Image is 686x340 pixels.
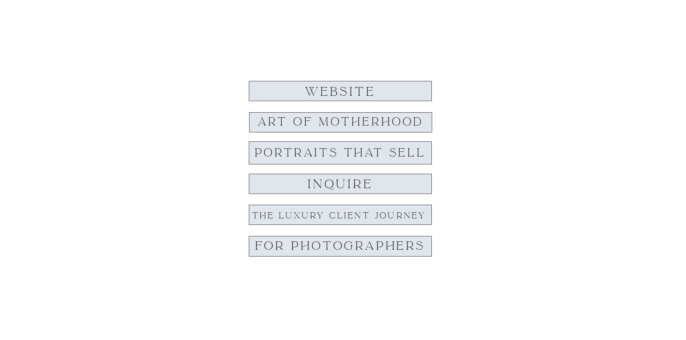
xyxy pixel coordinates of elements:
[252,116,430,129] a: Art of Motherhood
[252,240,429,253] a: For Photographers
[249,147,432,159] a: PORTRAITS THAT SELL
[299,85,382,99] a: website
[303,178,378,190] a: inquire
[249,211,429,227] a: THE luxurY client journey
